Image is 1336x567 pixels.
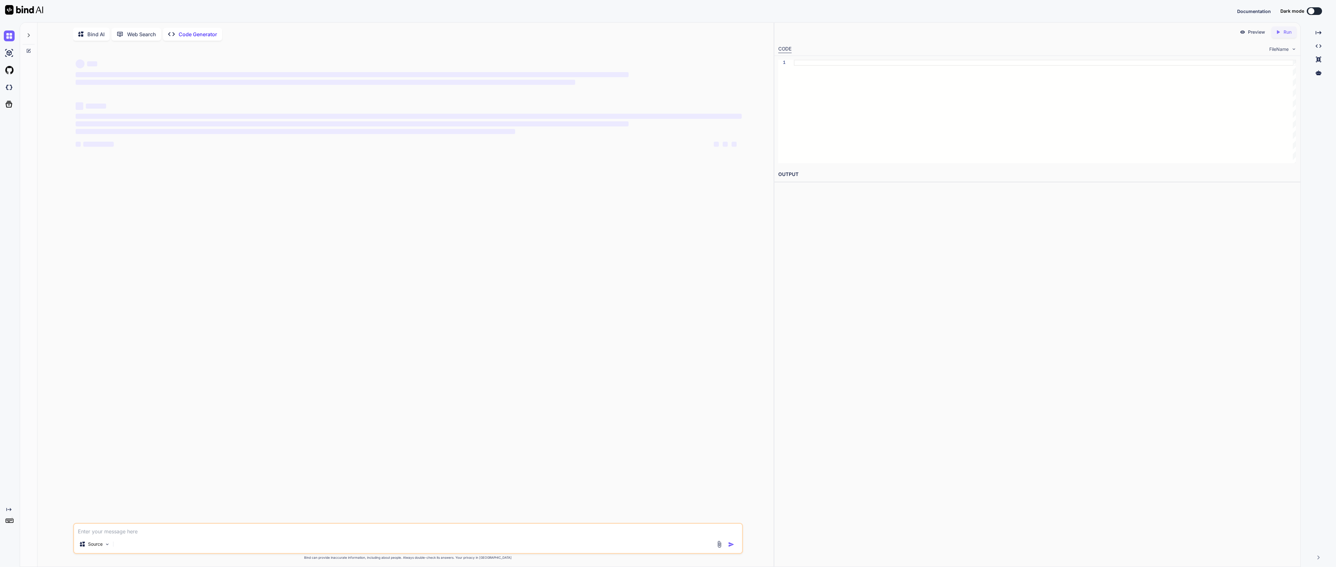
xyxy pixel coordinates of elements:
[87,61,97,66] span: ‌
[5,5,43,15] img: Bind AI
[728,541,734,548] img: icon
[105,542,110,547] img: Pick Models
[1240,29,1245,35] img: preview
[4,48,15,58] img: ai-studio
[778,45,792,53] div: CODE
[88,541,103,547] p: Source
[76,142,81,147] span: ‌
[127,30,156,38] p: Web Search
[76,59,85,68] span: ‌
[179,30,217,38] p: Code Generator
[76,129,515,134] span: ‌
[4,82,15,93] img: darkCloudIdeIcon
[83,142,114,147] span: ‌
[76,102,83,110] span: ‌
[76,72,629,77] span: ‌
[86,104,106,109] span: ‌
[732,142,737,147] span: ‌
[1291,46,1297,52] img: chevron down
[1248,29,1265,35] p: Preview
[1237,9,1271,14] span: Documentation
[716,541,723,548] img: attachment
[76,121,629,126] span: ‌
[1284,29,1292,35] p: Run
[1237,8,1271,15] button: Documentation
[1269,46,1289,52] span: FileName
[76,80,575,85] span: ‌
[87,30,105,38] p: Bind AI
[4,30,15,41] img: chat
[714,142,719,147] span: ‌
[778,60,786,66] div: 1
[4,65,15,76] img: githubLight
[1280,8,1304,14] span: Dark mode
[723,142,728,147] span: ‌
[774,167,1300,182] h2: OUTPUT
[73,555,743,560] p: Bind can provide inaccurate information, including about people. Always double-check its answers....
[76,114,742,119] span: ‌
